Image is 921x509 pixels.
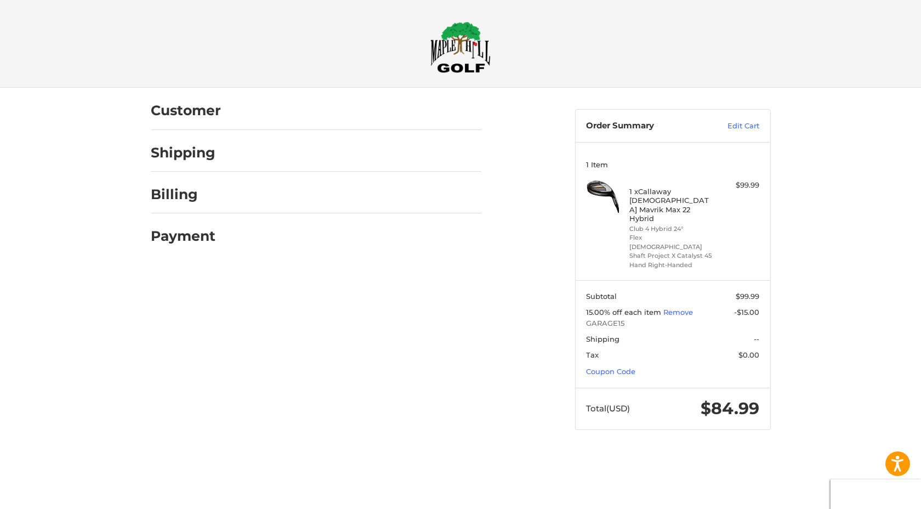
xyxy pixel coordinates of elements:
[151,102,221,119] h2: Customer
[734,308,759,316] span: -$15.00
[738,350,759,359] span: $0.00
[430,21,491,73] img: Maple Hill Golf
[663,308,693,316] a: Remove
[586,335,619,343] span: Shipping
[586,318,759,329] span: GARAGE15
[586,121,704,132] h3: Order Summary
[629,233,713,251] li: Flex [DEMOGRAPHIC_DATA]
[586,367,635,376] a: Coupon Code
[629,251,713,261] li: Shaft Project X Catalyst 45
[586,350,599,359] span: Tax
[151,228,215,245] h2: Payment
[754,335,759,343] span: --
[629,261,713,270] li: Hand Right-Handed
[151,144,215,161] h2: Shipping
[586,403,630,414] span: Total (USD)
[151,186,215,203] h2: Billing
[831,479,921,509] iframe: Google Customer Reviews
[586,160,759,169] h3: 1 Item
[586,292,617,301] span: Subtotal
[629,187,713,223] h4: 1 x Callaway [DEMOGRAPHIC_DATA] Mavrik Max 22 Hybrid
[629,224,713,234] li: Club 4 Hybrid 24°
[701,398,759,418] span: $84.99
[716,180,759,191] div: $99.99
[704,121,759,132] a: Edit Cart
[736,292,759,301] span: $99.99
[586,308,663,316] span: 15.00% off each item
